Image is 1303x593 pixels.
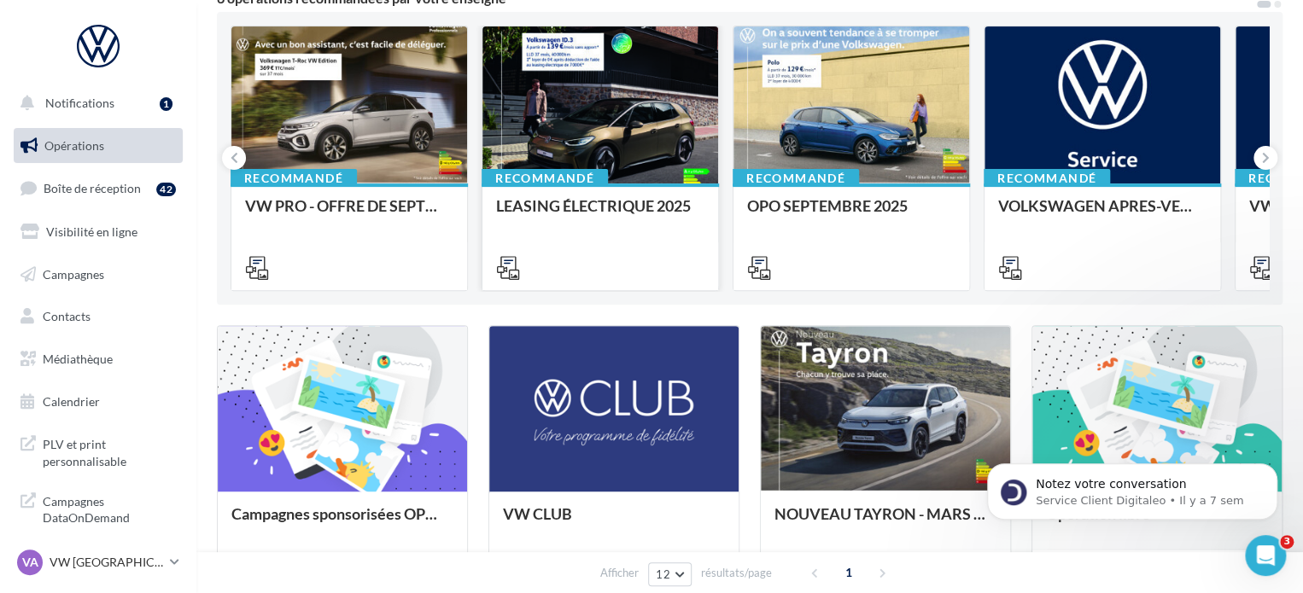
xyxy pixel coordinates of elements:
span: résultats/page [701,565,772,581]
div: Recommandé [482,169,608,188]
span: Médiathèque [43,352,113,366]
div: NOUVEAU TAYRON - MARS 2025 [774,505,996,539]
div: VW PRO - OFFRE DE SEPTEMBRE 25 [245,197,453,231]
span: 3 [1280,535,1294,549]
p: VW [GEOGRAPHIC_DATA][PERSON_NAME] [50,554,163,571]
a: Calendrier [10,384,186,420]
div: VOLKSWAGEN APRES-VENTE [998,197,1207,231]
a: PLV et print personnalisable [10,426,186,476]
div: OPO SEPTEMBRE 2025 [747,197,955,231]
div: Campagnes sponsorisées OPO Septembre [231,505,453,539]
iframe: Intercom live chat [1245,535,1286,576]
span: Opérations [44,138,104,153]
a: Opérations [10,128,186,164]
div: Recommandé [984,169,1110,188]
span: PLV et print personnalisable [43,433,176,469]
div: VW CLUB [503,505,725,539]
iframe: Intercom notifications message [961,427,1303,547]
span: VA [22,554,38,571]
span: Afficher [600,565,639,581]
a: Campagnes DataOnDemand [10,483,186,533]
a: Campagnes [10,257,186,293]
span: Boîte de réception [44,181,141,195]
span: 12 [656,567,670,581]
button: 12 [648,562,692,586]
div: Recommandé [733,169,859,188]
span: Notifications [45,96,114,110]
a: Médiathèque [10,341,186,377]
span: Visibilité en ligne [46,224,137,239]
span: Campagnes DataOnDemand [43,490,176,526]
span: Contacts [43,309,91,323]
a: Boîte de réception42 [10,170,186,206]
span: 1 [835,559,862,586]
span: Calendrier [43,394,100,409]
a: VA VW [GEOGRAPHIC_DATA][PERSON_NAME] [14,546,183,578]
div: Recommandé [231,169,357,188]
a: Visibilité en ligne [10,214,186,250]
span: Campagnes [43,266,104,281]
div: 1 [160,97,172,111]
button: Notifications 1 [10,85,179,121]
div: 42 [156,183,176,196]
div: LEASING ÉLECTRIQUE 2025 [496,197,704,231]
a: Contacts [10,299,186,334]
